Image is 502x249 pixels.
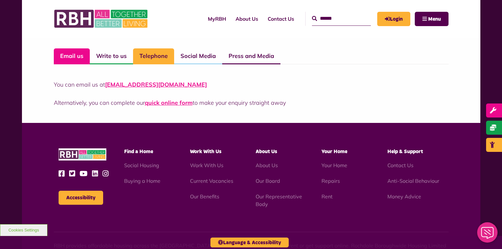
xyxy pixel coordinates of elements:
button: Language & Accessibility [210,238,289,247]
a: Your Home [322,162,347,168]
a: Email us [54,48,90,64]
span: Menu [428,17,441,22]
a: Telephone [133,48,174,64]
a: Repairs [322,178,340,184]
span: Work With Us [190,149,222,154]
img: RBH [59,148,106,161]
button: Accessibility [59,191,103,205]
span: Your Home [322,149,347,154]
a: Our Board [256,178,280,184]
span: Find a Home [124,149,153,154]
a: About Us [231,10,263,27]
img: RBH [54,6,149,31]
a: Our Representative Body [256,193,302,207]
a: Write to us [90,48,133,64]
a: Current Vacancies [190,178,233,184]
a: Social Housing - open in a new tab [124,162,159,168]
a: About Us [256,162,278,168]
iframe: Netcall Web Assistant for live chat [473,220,502,249]
a: MyRBH [377,12,410,26]
a: quick online form [145,99,193,106]
input: Search [312,12,371,25]
a: Money Advice [387,193,421,200]
a: Anti-Social Behaviour [387,178,439,184]
a: Buying a Home [124,178,160,184]
a: Press and Media [222,48,280,64]
a: Contact Us [387,162,414,168]
p: You can email us at [54,80,449,89]
button: Navigation [415,12,449,26]
p: Alternatively, you can complete our to make your enquiry straight away [54,98,449,107]
a: Contact Us [263,10,299,27]
a: Social Media [174,48,222,64]
a: MyRBH [203,10,231,27]
span: About Us [256,149,277,154]
a: Work With Us [190,162,223,168]
a: Rent [322,193,333,200]
span: Help & Support [387,149,423,154]
a: Our Benefits [190,193,219,200]
a: [EMAIL_ADDRESS][DOMAIN_NAME] [105,81,207,88]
